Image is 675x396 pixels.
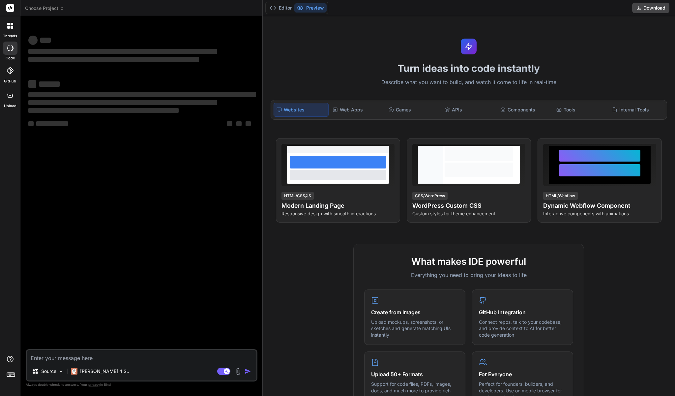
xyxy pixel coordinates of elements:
[40,38,51,43] span: ‌
[479,319,566,338] p: Connect repos, talk to your codebase, and provide context to AI for better code generation
[28,57,199,62] span: ‌
[554,103,608,117] div: Tools
[41,368,56,375] p: Source
[36,121,68,126] span: ‌
[281,201,395,210] h4: Modern Landing Page
[88,382,100,386] span: privacy
[246,121,251,126] span: ‌
[25,5,64,12] span: Choose Project
[6,55,15,61] label: code
[3,33,17,39] label: threads
[371,308,458,316] h4: Create from Images
[281,210,395,217] p: Responsive design with smooth interactions
[543,192,578,200] div: HTML/Webflow
[80,368,129,375] p: [PERSON_NAME] 4 S..
[609,103,664,117] div: Internal Tools
[267,78,671,87] p: Describe what you want to build, and watch it come to life in real-time
[26,381,257,388] p: Always double-check its answers. Your in Bind
[498,103,552,117] div: Components
[479,308,566,316] h4: GitHub Integration
[632,3,669,13] button: Download
[28,80,36,88] span: ‌
[267,3,294,13] button: Editor
[28,49,217,54] span: ‌
[4,103,16,109] label: Upload
[330,103,385,117] div: Web Apps
[227,121,232,126] span: ‌
[412,210,525,217] p: Custom styles for theme enhancement
[479,370,566,378] h4: For Everyone
[28,121,34,126] span: ‌
[28,36,38,45] span: ‌
[412,201,525,210] h4: WordPress Custom CSS
[386,103,441,117] div: Games
[58,369,64,374] img: Pick Models
[442,103,497,117] div: APIs
[28,92,256,97] span: ‌
[28,100,217,105] span: ‌
[371,319,458,338] p: Upload mockups, screenshots, or sketches and generate matching UIs instantly
[412,192,448,200] div: CSS/WordPress
[364,255,573,268] h2: What makes IDE powerful
[371,370,458,378] h4: Upload 50+ Formats
[267,62,671,74] h1: Turn ideas into code instantly
[4,78,16,84] label: GitHub
[281,192,314,200] div: HTML/CSS/JS
[364,271,573,279] p: Everything you need to bring your ideas to life
[274,103,329,117] div: Websites
[39,81,60,87] span: ‌
[236,121,242,126] span: ‌
[294,3,327,13] button: Preview
[543,210,656,217] p: Interactive components with animations
[245,368,251,375] img: icon
[234,368,242,375] img: attachment
[28,108,179,113] span: ‌
[543,201,656,210] h4: Dynamic Webflow Component
[71,368,77,375] img: Claude 4 Sonnet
